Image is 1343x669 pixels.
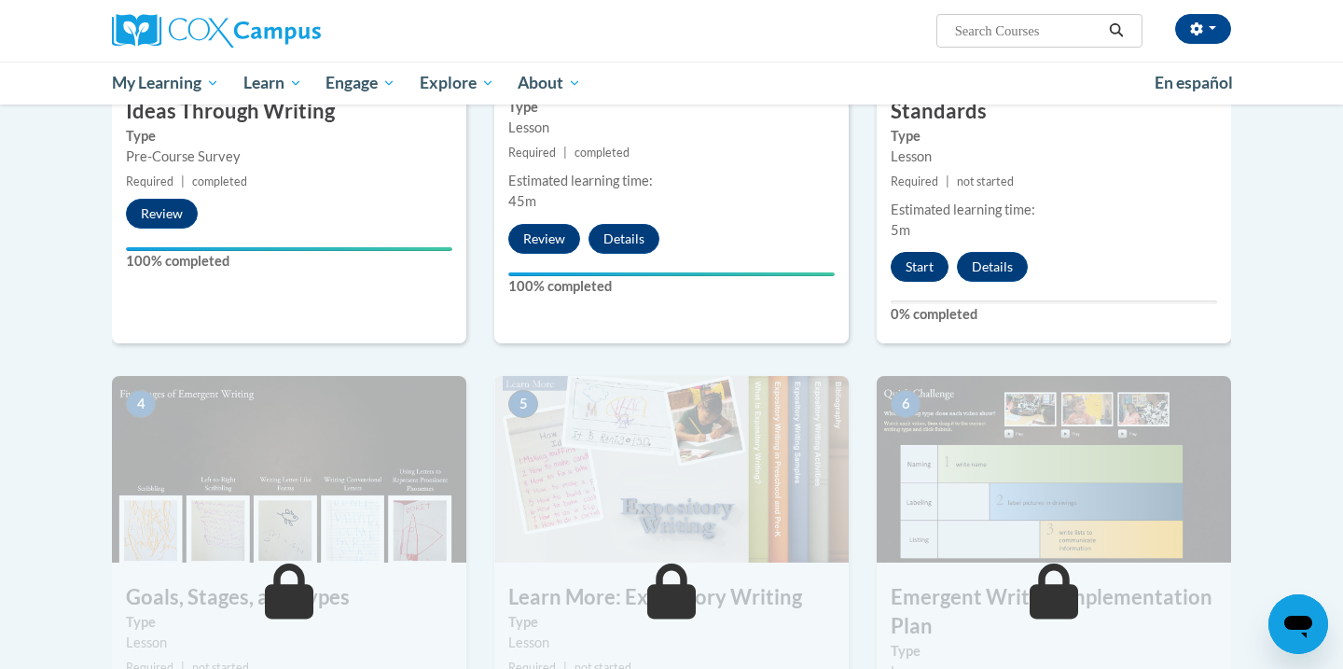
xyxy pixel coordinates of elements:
[126,390,156,418] span: 4
[100,62,231,105] a: My Learning
[508,118,835,138] div: Lesson
[506,62,594,105] a: About
[508,390,538,418] span: 5
[112,14,321,48] img: Cox Campus
[508,193,536,209] span: 45m
[891,174,938,188] span: Required
[408,62,506,105] a: Explore
[957,252,1028,282] button: Details
[112,376,466,563] img: Course Image
[126,146,452,167] div: Pre-Course Survey
[192,174,247,188] span: completed
[1142,63,1245,103] a: En español
[891,252,948,282] button: Start
[508,276,835,297] label: 100% completed
[891,126,1217,146] label: Type
[1155,73,1233,92] span: En español
[112,72,219,94] span: My Learning
[508,272,835,276] div: Your progress
[126,174,173,188] span: Required
[494,583,849,612] h3: Learn More: Expository Writing
[243,72,302,94] span: Learn
[891,390,921,418] span: 6
[508,633,835,653] div: Lesson
[953,20,1102,42] input: Search Courses
[957,174,1014,188] span: not started
[508,146,556,160] span: Required
[1102,20,1130,42] button: Search
[231,62,314,105] a: Learn
[518,72,581,94] span: About
[126,247,452,251] div: Your progress
[420,72,494,94] span: Explore
[891,200,1217,220] div: Estimated learning time:
[112,14,466,48] a: Cox Campus
[1175,14,1231,44] button: Account Settings
[126,633,452,653] div: Lesson
[946,174,949,188] span: |
[181,174,185,188] span: |
[112,583,466,612] h3: Goals, Stages, and Types
[891,641,1217,662] label: Type
[508,612,835,633] label: Type
[325,72,395,94] span: Engage
[84,62,1259,105] div: Main menu
[891,222,910,238] span: 5m
[575,146,630,160] span: completed
[891,146,1217,167] div: Lesson
[126,199,198,229] button: Review
[494,376,849,563] img: Course Image
[877,583,1231,641] h3: Emergent Writing Implementation Plan
[126,612,452,633] label: Type
[563,146,567,160] span: |
[508,97,835,118] label: Type
[508,224,580,254] button: Review
[126,251,452,272] label: 100% completed
[508,171,835,191] div: Estimated learning time:
[313,62,408,105] a: Engage
[891,304,1217,325] label: 0% completed
[877,376,1231,563] img: Course Image
[126,126,452,146] label: Type
[588,224,659,254] button: Details
[1268,594,1328,654] iframe: Button to launch messaging window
